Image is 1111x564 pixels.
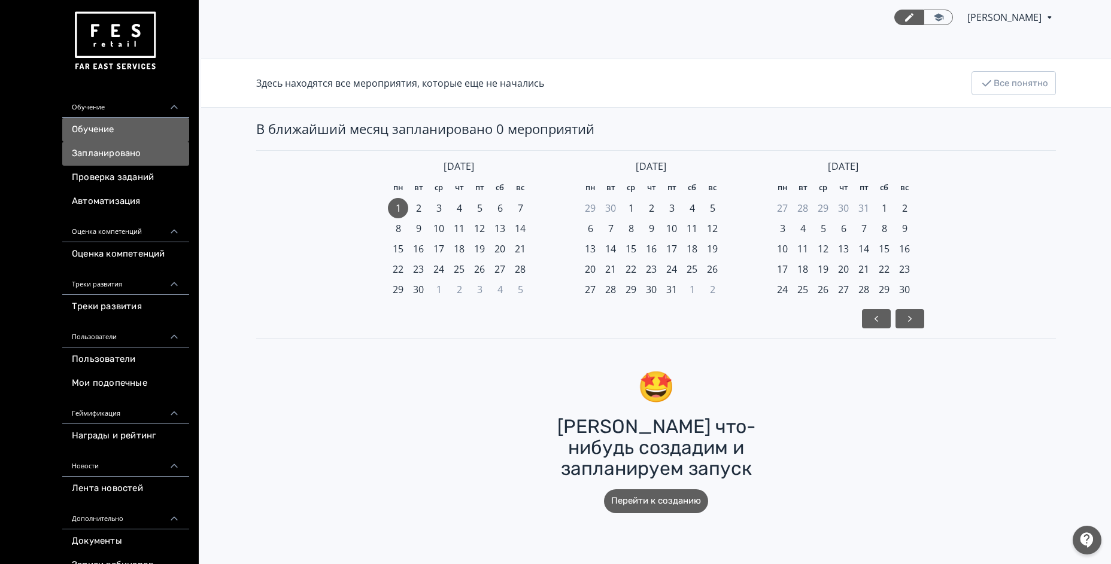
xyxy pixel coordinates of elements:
[62,118,189,142] a: Обучение
[707,221,718,236] span: 12
[393,182,403,194] span: пн
[457,282,462,297] span: 2
[882,201,887,215] span: 1
[433,262,444,276] span: 24
[666,221,677,236] span: 10
[605,242,616,256] span: 14
[710,282,715,297] span: 2
[62,395,189,424] div: Геймификация
[838,282,849,297] span: 27
[666,282,677,297] span: 31
[605,282,616,297] span: 28
[688,182,696,194] span: сб
[396,201,401,215] span: 1
[606,182,615,194] span: вт
[515,262,526,276] span: 28
[777,282,788,297] span: 24
[819,182,827,194] span: ср
[475,182,484,194] span: пт
[435,182,443,194] span: ср
[797,262,808,276] span: 18
[841,221,846,236] span: 6
[433,242,444,256] span: 17
[62,347,189,371] a: Пользователи
[667,182,676,194] span: пт
[515,242,526,256] span: 21
[454,262,465,276] span: 25
[413,282,424,297] span: 30
[518,201,523,215] span: 7
[256,76,544,90] div: Здесь находятся все мероприятия, которые еще не начались
[454,242,465,256] span: 18
[413,262,424,276] span: 23
[646,262,657,276] span: 23
[780,221,785,236] span: 3
[900,182,909,194] span: вс
[62,142,189,166] a: Запланировано
[818,242,828,256] span: 12
[899,262,910,276] span: 23
[256,120,1056,138] div: В ближайший месяц запланировано 0 мероприятий
[494,242,505,256] span: 20
[62,190,189,214] a: Автоматизация
[455,182,464,194] span: чт
[778,182,787,194] span: пн
[879,242,890,256] span: 15
[494,262,505,276] span: 27
[838,242,849,256] span: 13
[393,282,403,297] span: 29
[861,221,867,236] span: 7
[710,201,715,215] span: 5
[62,295,189,319] a: Треки развития
[860,182,869,194] span: пт
[433,221,444,236] span: 10
[687,221,697,236] span: 11
[800,221,806,236] span: 4
[858,282,869,297] span: 28
[882,221,887,236] span: 8
[649,221,654,236] span: 9
[902,201,907,215] span: 2
[669,201,675,215] span: 3
[879,282,890,297] span: 29
[777,262,788,276] span: 17
[605,201,616,215] span: 30
[585,282,596,297] span: 27
[62,371,189,395] a: Мои подопечные
[690,201,695,215] span: 4
[924,10,953,25] a: Переключиться в режим ученика
[585,242,596,256] span: 13
[474,262,485,276] span: 26
[626,282,636,297] span: 29
[858,262,869,276] span: 21
[839,182,848,194] span: чт
[772,160,915,173] div: [DATE]
[687,262,697,276] span: 25
[474,242,485,256] span: 19
[530,416,782,480] div: [PERSON_NAME] что-нибудь создадим и запланируем запуск
[457,201,462,215] span: 4
[436,282,442,297] span: 1
[879,262,890,276] span: 22
[515,221,526,236] span: 14
[797,282,808,297] span: 25
[647,182,656,194] span: чт
[474,221,485,236] span: 12
[62,166,189,190] a: Проверка заданий
[797,242,808,256] span: 11
[707,242,718,256] span: 19
[818,262,828,276] span: 19
[477,282,482,297] span: 3
[413,242,424,256] span: 16
[899,282,910,297] span: 30
[708,182,717,194] span: вс
[62,448,189,477] div: Новости
[585,182,595,194] span: пн
[62,266,189,295] div: Треки развития
[777,242,788,256] span: 10
[396,221,401,236] span: 8
[629,221,634,236] span: 8
[627,182,635,194] span: ср
[416,221,421,236] span: 9
[838,262,849,276] span: 20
